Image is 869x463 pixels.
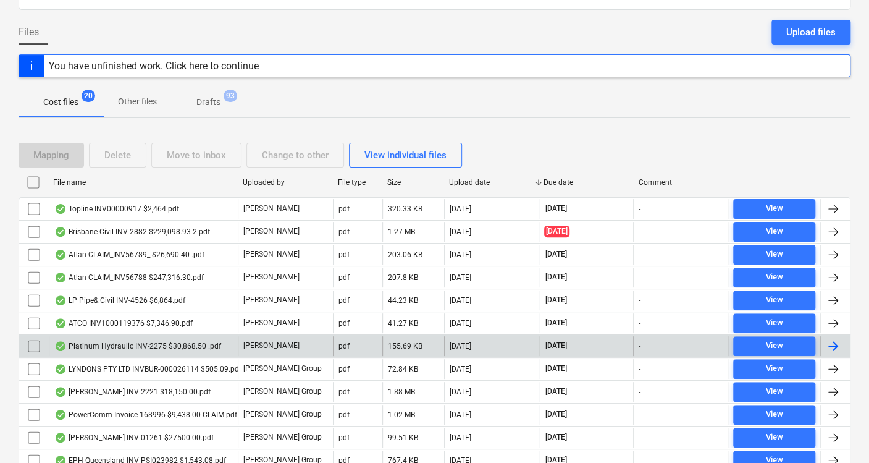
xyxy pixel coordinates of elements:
button: Upload files [771,20,850,45]
div: Upload files [786,24,836,40]
div: OCR finished [54,273,67,282]
button: View [733,382,815,402]
div: [DATE] [450,296,471,305]
p: Drafts [196,96,220,109]
div: [DATE] [450,365,471,373]
div: [PERSON_NAME] INV 2221 $18,150.00.pdf [54,387,211,397]
span: [DATE] [544,203,568,214]
div: pdf [338,342,350,350]
div: File type [338,178,377,187]
div: pdf [338,365,350,373]
div: - [639,296,640,305]
span: [DATE] [544,272,568,282]
div: 41.27 KB [388,319,418,328]
div: - [639,273,640,282]
div: File name [53,178,233,187]
div: - [639,250,640,259]
p: [PERSON_NAME] [243,272,300,282]
span: [DATE] [544,295,568,305]
button: View [733,222,815,242]
div: View [766,247,783,261]
div: Brisbane Civil INV-2882 $229,098.93 2.pdf [54,227,210,237]
span: 93 [224,90,237,102]
div: [PERSON_NAME] INV 01261 $27500.00.pdf [54,433,214,443]
div: Platinum Hydraulic INV-2275 $30,868.50 .pdf [54,341,221,351]
p: [PERSON_NAME] Group [243,432,322,443]
div: 320.33 KB [388,205,422,213]
div: pdf [338,388,350,396]
div: [DATE] [450,227,471,236]
div: pdf [338,433,350,442]
div: 99.51 KB [388,433,418,442]
span: [DATE] [544,318,568,328]
div: [DATE] [450,410,471,419]
button: View [733,359,815,379]
div: OCR finished [54,410,67,420]
div: View [766,430,783,444]
button: View [733,291,815,310]
div: OCR finished [54,204,67,214]
div: View individual files [364,147,447,163]
div: 207.8 KB [388,273,418,282]
div: - [639,227,640,236]
div: OCR finished [54,341,67,351]
div: LP Pipe& Civil INV-4526 $6,864.pdf [54,295,185,305]
div: - [639,319,640,328]
div: Due date [544,178,629,187]
button: View [733,245,815,265]
div: - [639,410,640,419]
div: [DATE] [450,388,471,396]
div: - [639,365,640,373]
div: 1.02 MB [388,410,415,419]
div: pdf [338,273,350,282]
div: View [766,384,783,399]
div: pdf [338,296,350,305]
div: OCR finished [54,250,67,260]
div: pdf [338,410,350,419]
div: - [639,205,640,213]
div: OCR finished [54,295,67,305]
div: [DATE] [450,433,471,442]
p: [PERSON_NAME] Group [243,409,322,420]
div: View [766,293,783,307]
span: [DATE] [544,409,568,420]
p: [PERSON_NAME] [243,249,300,260]
div: You have unfinished work. Click here to continue [49,60,259,72]
p: Cost files [43,96,78,109]
p: [PERSON_NAME] [243,318,300,328]
div: View [766,224,783,239]
p: [PERSON_NAME] [243,226,300,237]
button: View [733,313,815,333]
p: [PERSON_NAME] Group [243,386,322,397]
p: [PERSON_NAME] [243,341,300,351]
div: Size [387,178,439,187]
div: PowerComm Invoice 168996 $9,438.00 CLAIM.pdf [54,410,237,420]
span: 20 [82,90,95,102]
span: [DATE] [544,341,568,351]
div: OCR finished [54,387,67,397]
div: Atlan CLAIM_INV56789_ $26,690.40 .pdf [54,250,204,260]
button: View individual files [349,143,462,168]
div: View [766,339,783,353]
button: View [733,199,815,219]
div: 203.06 KB [388,250,422,259]
button: View [733,268,815,287]
div: - [639,433,640,442]
div: - [639,342,640,350]
div: 155.69 KB [388,342,422,350]
div: OCR finished [54,433,67,443]
div: ATCO INV1000119376 $7,346.90.pdf [54,318,193,328]
p: Other files [118,95,157,108]
div: pdf [338,319,350,328]
p: [PERSON_NAME] Group [243,363,322,374]
div: Upload date [449,178,534,187]
div: View [766,316,783,330]
div: 1.88 MB [388,388,415,396]
div: OCR finished [54,227,67,237]
div: [DATE] [450,273,471,282]
span: [DATE] [544,432,568,443]
div: OCR finished [54,318,67,328]
div: - [639,388,640,396]
button: View [733,336,815,356]
div: OCR finished [54,364,67,374]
